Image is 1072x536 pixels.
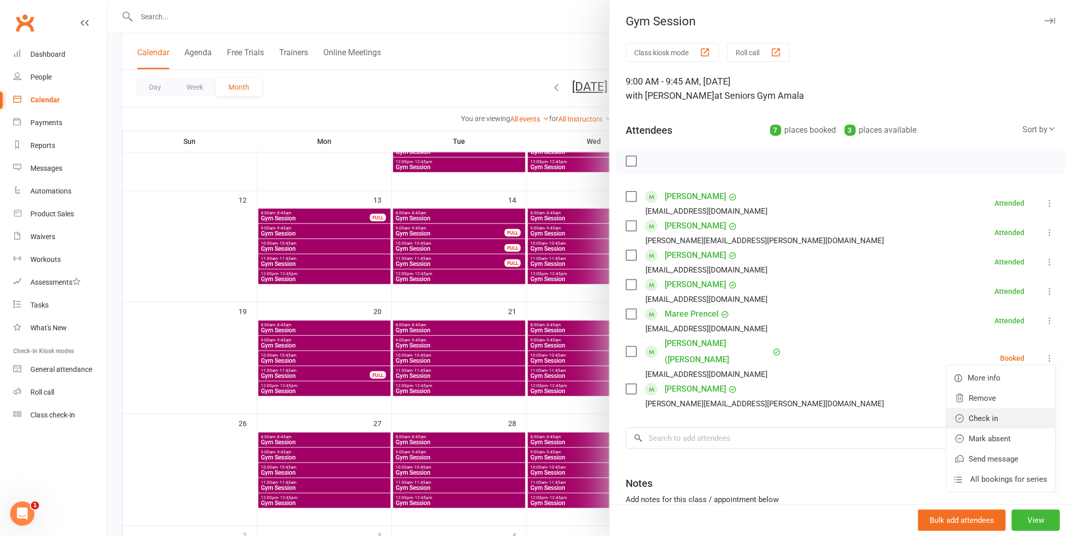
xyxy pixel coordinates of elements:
[968,372,1001,384] span: More info
[845,123,917,137] div: places available
[994,200,1024,207] div: Attended
[13,271,107,294] a: Assessments
[946,368,1055,388] a: More info
[30,411,75,419] div: Class check-in
[13,203,107,225] a: Product Sales
[714,90,804,101] span: at Seniors Gym Amala
[626,123,672,137] div: Attendees
[13,381,107,404] a: Roll call
[665,306,718,322] a: Maree Prencel
[770,123,836,137] div: places booked
[13,134,107,157] a: Reports
[645,397,884,410] div: [PERSON_NAME][EMAIL_ADDRESS][PERSON_NAME][DOMAIN_NAME]
[30,119,62,127] div: Payments
[30,73,52,81] div: People
[946,408,1055,429] a: Check in
[645,234,884,247] div: [PERSON_NAME][EMAIL_ADDRESS][PERSON_NAME][DOMAIN_NAME]
[13,248,107,271] a: Workouts
[13,225,107,248] a: Waivers
[13,317,107,339] a: What's New
[13,294,107,317] a: Tasks
[626,90,714,101] span: with [PERSON_NAME]
[845,125,856,136] div: 3
[30,233,55,241] div: Waivers
[13,157,107,180] a: Messages
[626,43,719,62] button: Class kiosk mode
[994,288,1024,295] div: Attended
[30,255,61,263] div: Workouts
[665,188,726,205] a: [PERSON_NAME]
[665,381,726,397] a: [PERSON_NAME]
[727,43,790,62] button: Roll call
[946,388,1055,408] a: Remove
[994,317,1024,324] div: Attended
[30,96,60,104] div: Calendar
[665,335,770,368] a: [PERSON_NAME] ([PERSON_NAME]
[946,449,1055,469] a: Send message
[31,502,39,510] span: 1
[946,469,1055,489] a: All bookings for series
[994,229,1024,236] div: Attended
[665,218,726,234] a: [PERSON_NAME]
[30,210,74,218] div: Product Sales
[13,358,107,381] a: General attendance kiosk mode
[13,180,107,203] a: Automations
[1022,123,1056,136] div: Sort by
[918,510,1006,531] button: Bulk add attendees
[30,324,67,332] div: What's New
[770,125,781,136] div: 7
[30,301,49,309] div: Tasks
[13,89,107,111] a: Calendar
[1000,355,1024,362] div: Booked
[1012,510,1060,531] button: View
[994,258,1024,265] div: Attended
[30,278,81,286] div: Assessments
[30,388,54,396] div: Roll call
[13,66,107,89] a: People
[12,10,37,35] a: Clubworx
[30,141,55,149] div: Reports
[30,50,65,58] div: Dashboard
[626,428,1056,449] input: Search to add attendees
[13,111,107,134] a: Payments
[645,263,768,277] div: [EMAIL_ADDRESS][DOMAIN_NAME]
[30,187,71,195] div: Automations
[10,502,34,526] iframe: Intercom live chat
[13,43,107,66] a: Dashboard
[626,493,1056,506] div: Add notes for this class / appointment below
[626,74,1056,103] div: 9:00 AM - 9:45 AM, [DATE]
[665,277,726,293] a: [PERSON_NAME]
[665,247,726,263] a: [PERSON_NAME]
[645,368,768,381] div: [EMAIL_ADDRESS][DOMAIN_NAME]
[645,293,768,306] div: [EMAIL_ADDRESS][DOMAIN_NAME]
[30,365,92,373] div: General attendance
[645,322,768,335] div: [EMAIL_ADDRESS][DOMAIN_NAME]
[30,164,62,172] div: Messages
[13,404,107,427] a: Class kiosk mode
[970,473,1047,485] span: All bookings for series
[645,205,768,218] div: [EMAIL_ADDRESS][DOMAIN_NAME]
[609,14,1072,28] div: Gym Session
[946,429,1055,449] a: Mark absent
[626,476,653,490] div: Notes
